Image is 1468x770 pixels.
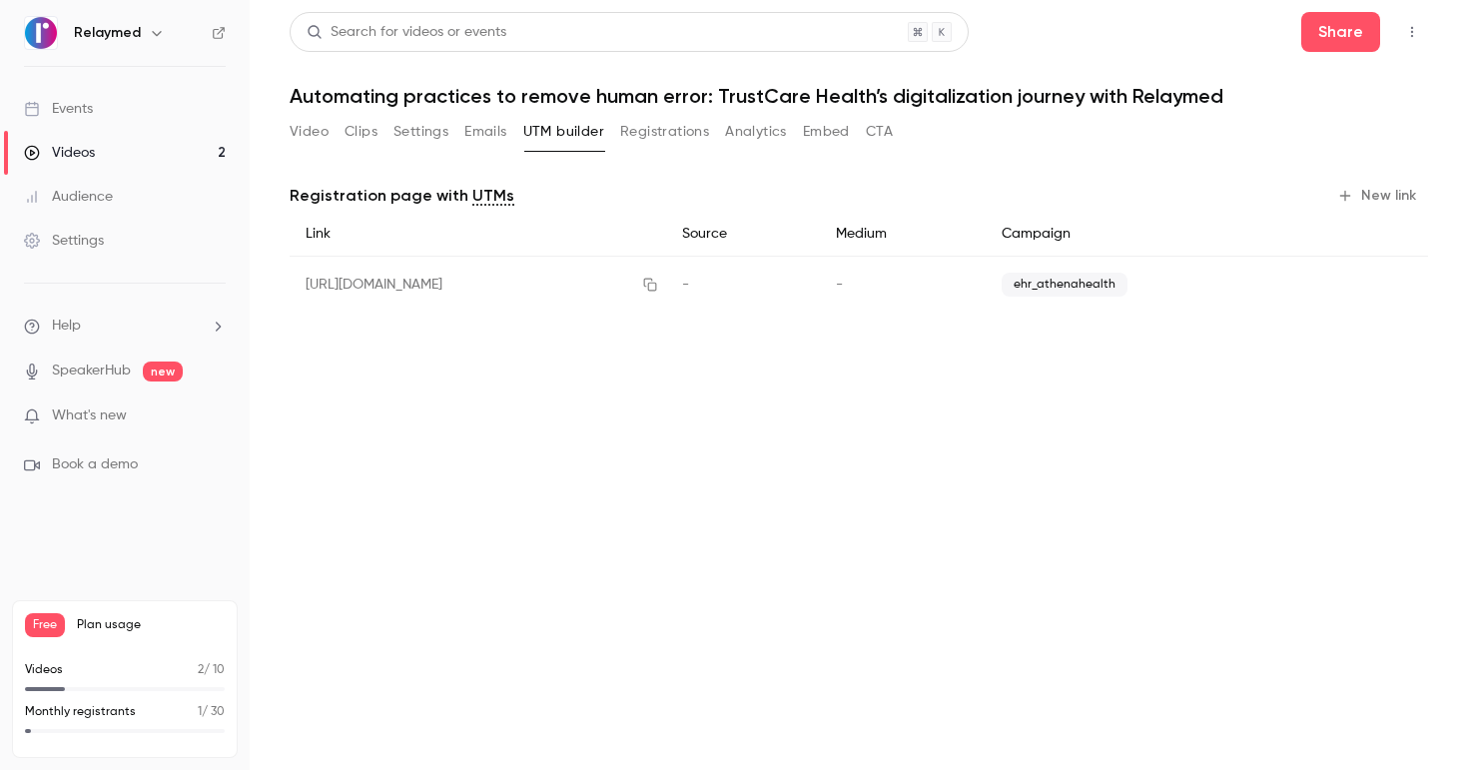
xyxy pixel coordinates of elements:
[25,703,136,721] p: Monthly registrants
[52,405,127,426] span: What's new
[25,613,65,637] span: Free
[986,212,1300,257] div: Campaign
[24,316,226,337] li: help-dropdown-opener
[523,116,604,148] button: UTM builder
[345,116,377,148] button: Clips
[143,362,183,382] span: new
[198,661,225,679] p: / 10
[24,99,93,119] div: Events
[1002,273,1127,297] span: ehr_athenahealth
[725,116,787,148] button: Analytics
[1396,16,1428,48] button: Top Bar Actions
[25,17,57,49] img: Relaymed
[866,116,893,148] button: CTA
[198,706,202,718] span: 1
[803,116,850,148] button: Embed
[290,184,514,208] p: Registration page with
[25,661,63,679] p: Videos
[24,231,104,251] div: Settings
[1301,12,1380,52] button: Share
[290,212,666,257] div: Link
[666,212,820,257] div: Source
[620,116,709,148] button: Registrations
[198,703,225,721] p: / 30
[290,84,1428,108] h1: Automating practices to remove human error: TrustCare Health’s digitalization journey with Relaymed
[52,316,81,337] span: Help
[820,212,986,257] div: Medium
[290,116,329,148] button: Video
[682,278,689,292] span: -
[52,361,131,382] a: SpeakerHub
[74,23,141,43] h6: Relaymed
[198,664,204,676] span: 2
[24,143,95,163] div: Videos
[52,454,138,475] span: Book a demo
[1329,180,1428,212] button: New link
[393,116,448,148] button: Settings
[307,22,506,43] div: Search for videos or events
[472,184,514,208] a: UTMs
[77,617,225,633] span: Plan usage
[836,278,843,292] span: -
[24,187,113,207] div: Audience
[290,257,666,314] div: [URL][DOMAIN_NAME]
[464,116,506,148] button: Emails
